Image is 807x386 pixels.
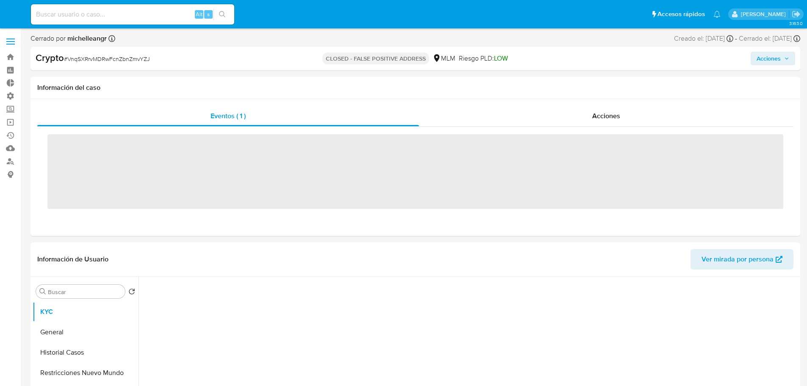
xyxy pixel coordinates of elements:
[47,134,783,209] span: ‌
[739,34,800,43] div: Cerrado el: [DATE]
[196,10,202,18] span: Alt
[792,10,801,19] a: Salir
[713,11,721,18] a: Notificaciones
[751,52,795,65] button: Acciones
[33,302,139,322] button: KYC
[31,9,234,20] input: Buscar usuario o caso...
[211,111,246,121] span: Eventos ( 1 )
[36,51,64,64] b: Crypto
[37,83,793,92] h1: Información del caso
[207,10,210,18] span: s
[674,34,733,43] div: Creado el: [DATE]
[735,34,737,43] span: -
[66,33,107,43] b: michelleangr
[33,322,139,342] button: General
[657,10,705,19] span: Accesos rápidos
[322,53,429,64] p: CLOSED - FALSE POSITIVE ADDRESS
[33,363,139,383] button: Restricciones Nuevo Mundo
[592,111,620,121] span: Acciones
[31,34,107,43] span: Cerrado por
[64,55,150,63] span: # VnqSXRrvMDRwFcnZbnZmvYZJ
[494,53,508,63] span: LOW
[214,8,231,20] button: search-icon
[741,10,789,18] p: nicolas.tyrkiel@mercadolibre.com
[757,52,781,65] span: Acciones
[39,288,46,295] button: Buscar
[433,54,455,63] div: MLM
[33,342,139,363] button: Historial Casos
[128,288,135,297] button: Volver al orden por defecto
[37,255,108,264] h1: Información de Usuario
[702,249,774,269] span: Ver mirada por persona
[691,249,793,269] button: Ver mirada por persona
[459,54,508,63] span: Riesgo PLD:
[48,288,122,296] input: Buscar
